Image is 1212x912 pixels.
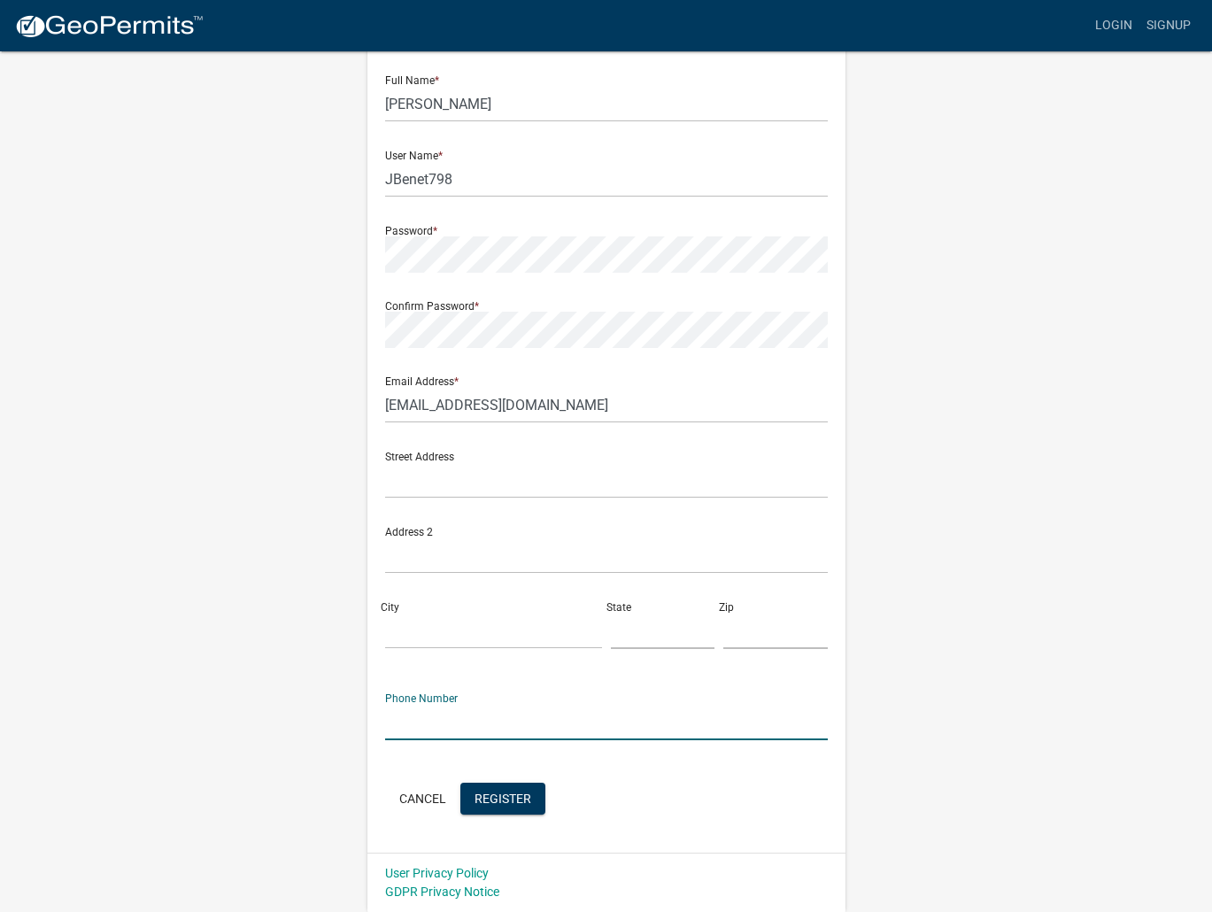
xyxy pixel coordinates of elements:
a: Login [1088,9,1139,43]
span: Register [475,791,531,805]
button: Cancel [385,783,460,815]
a: Signup [1139,9,1198,43]
button: Register [460,783,545,815]
a: User Privacy Policy [385,866,489,880]
a: GDPR Privacy Notice [385,885,499,899]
